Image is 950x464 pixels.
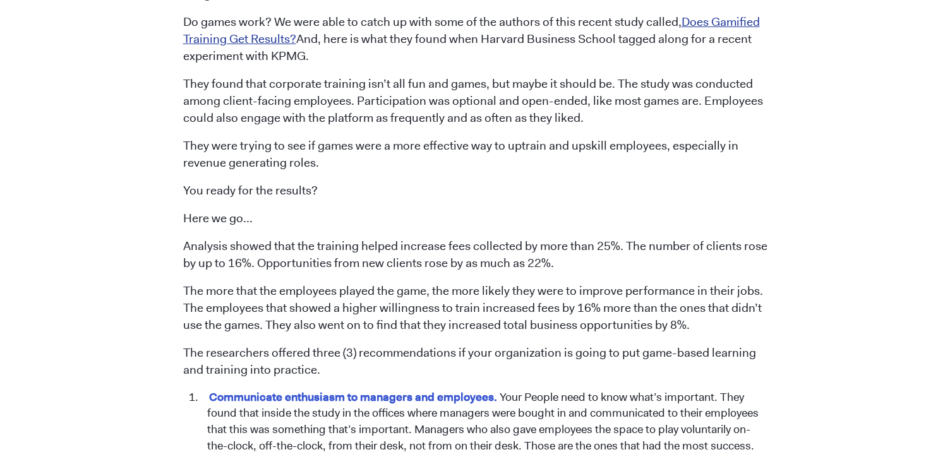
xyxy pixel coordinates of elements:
a: Does Gamified Training Get Results? [183,14,760,47]
p: The more that the employees played the game, the more likely they were to improve performance in ... [183,283,767,334]
p: Here we go… [183,210,767,227]
p: They were trying to see if games were a more effective way to uptrain and upskill employees, espe... [183,138,767,172]
li: Your People need to know what’s important. They found that inside the study in the offices where ... [201,390,767,455]
p: The researchers offered three (3) recommendations if your organization is going to put game-based... [183,345,767,379]
p: They found that corporate training isn’t all fun and games, but maybe it should be. The study was... [183,76,767,127]
mark: Communicate enthusiasm to managers and employees. [207,387,500,407]
p: Analysis showed that the training helped increase fees collected by more than 25%. The number of ... [183,238,767,272]
p: Do games work? We were able to catch up with some of the authors of this recent study called, And... [183,14,767,65]
p: You ready for the results? [183,182,767,199]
